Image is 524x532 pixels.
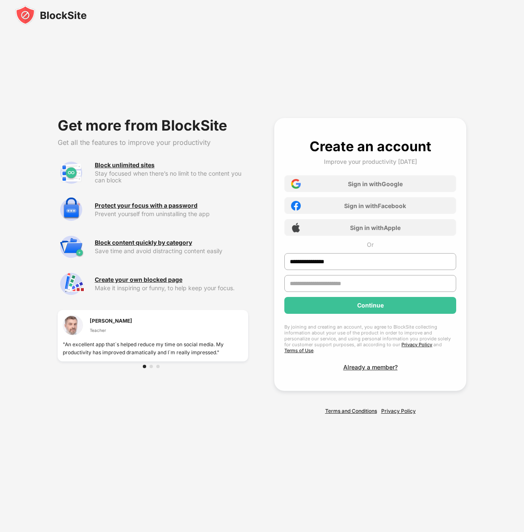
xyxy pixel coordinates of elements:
a: Privacy Policy [401,342,432,348]
a: Privacy Policy [381,408,416,414]
img: premium-unlimited-blocklist.svg [58,159,85,186]
img: premium-customize-block-page.svg [58,270,85,297]
div: Improve your productivity [DATE] [324,158,417,165]
div: Prevent yourself from uninstalling the app [95,211,248,217]
div: [PERSON_NAME] [90,317,132,325]
div: Teacher [90,327,132,334]
img: google-icon.png [291,179,301,189]
div: Block content quickly by category [95,239,192,246]
img: testimonial-1.jpg [63,315,83,335]
div: Sign in with Apple [350,224,401,231]
div: Stay focused when there’s no limit to the content you can block [95,170,248,184]
img: blocksite-icon-black.svg [15,5,87,25]
div: Sign in with Facebook [344,202,406,209]
div: Get all the features to improve your productivity [58,138,248,147]
div: Already a member? [343,364,398,371]
img: premium-password-protection.svg [58,196,85,223]
div: Save time and avoid distracting content easily [95,248,248,254]
div: Sign in with Google [348,180,403,187]
div: Continue [357,302,384,309]
img: premium-category.svg [58,233,85,260]
div: Create your own blocked page [95,276,182,283]
div: Protect your focus with a password [95,202,198,209]
div: "An excellent app that`s helped reduce my time on social media. My productivity has improved dram... [63,340,243,356]
div: Or [367,241,374,248]
div: Make it inspiring or funny, to help keep your focus. [95,285,248,291]
div: Create an account [310,138,431,155]
div: Get more from BlockSite [58,118,248,133]
img: facebook-icon.png [291,201,301,211]
a: Terms of Use [284,348,313,353]
div: By joining and creating an account, you agree to BlockSite collecting information about your use ... [284,324,456,353]
img: apple-icon.png [291,223,301,233]
a: Terms and Conditions [325,408,377,414]
div: Block unlimited sites [95,162,155,168]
